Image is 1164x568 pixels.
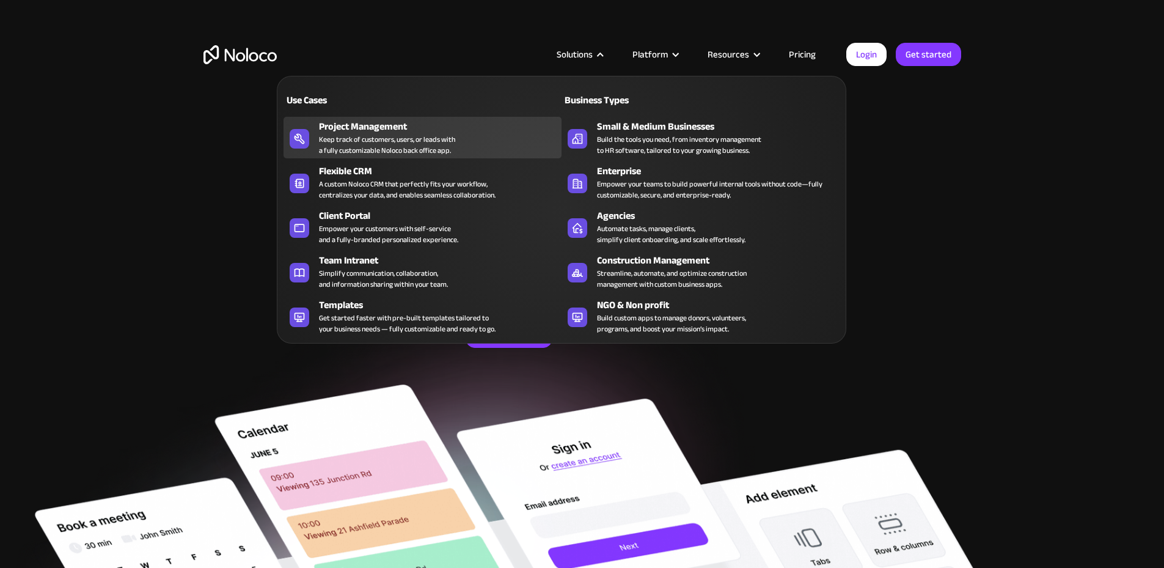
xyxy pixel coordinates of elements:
[277,59,846,344] nav: Solutions
[319,208,567,223] div: Client Portal
[597,164,845,179] div: Enterprise
[597,179,833,201] div: Empower your teams to build powerful internal tools without code—fully customizable, secure, and ...
[284,206,562,248] a: Client PortalEmpower your customers with self-serviceand a fully-branded personalized experience.
[692,46,774,62] div: Resources
[632,46,668,62] div: Platform
[319,164,567,179] div: Flexible CRM
[597,223,745,245] div: Automate tasks, manage clients, simplify client onboarding, and scale effortlessly.
[597,208,845,223] div: Agencies
[319,134,455,156] div: Keep track of customers, users, or leads with a fully customizable Noloco back office app.
[617,46,692,62] div: Platform
[284,117,562,158] a: Project ManagementKeep track of customers, users, or leads witha fully customizable Noloco back o...
[557,46,593,62] div: Solutions
[774,46,831,62] a: Pricing
[597,253,845,268] div: Construction Management
[597,312,746,334] div: Build custom apps to manage donors, volunteers, programs, and boost your mission’s impact.
[562,93,695,108] div: Business Types
[319,223,458,245] div: Empower your customers with self-service and a fully-branded personalized experience.
[319,298,567,312] div: Templates
[896,43,961,66] a: Get started
[846,43,887,66] a: Login
[597,298,845,312] div: NGO & Non profit
[597,134,761,156] div: Build the tools you need, from inventory management to HR software, tailored to your growing busi...
[562,206,840,248] a: AgenciesAutomate tasks, manage clients,simplify client onboarding, and scale effortlessly.
[319,253,567,268] div: Team Intranet
[203,45,277,64] a: home
[319,179,496,201] div: A custom Noloco CRM that perfectly fits your workflow, centralizes your data, and enables seamles...
[319,312,496,334] div: Get started faster with pre-built templates tailored to your business needs — fully customizable ...
[284,295,562,337] a: TemplatesGet started faster with pre-built templates tailored toyour business needs — fully custo...
[597,119,845,134] div: Small & Medium Businesses
[708,46,749,62] div: Resources
[319,268,448,290] div: Simplify communication, collaboration, and information sharing within your team.
[541,46,617,62] div: Solutions
[319,119,567,134] div: Project Management
[284,251,562,292] a: Team IntranetSimplify communication, collaboration,and information sharing within your team.
[284,86,562,114] a: Use Cases
[562,161,840,203] a: EnterpriseEmpower your teams to build powerful internal tools without code—fully customizable, se...
[597,268,747,290] div: Streamline, automate, and optimize construction management with custom business apps.
[562,86,840,114] a: Business Types
[203,126,961,224] h2: Business Apps for Teams
[284,161,562,203] a: Flexible CRMA custom Noloco CRM that perfectly fits your workflow,centralizes your data, and enab...
[562,295,840,337] a: NGO & Non profitBuild custom apps to manage donors, volunteers,programs, and boost your mission’s...
[562,117,840,158] a: Small & Medium BusinessesBuild the tools you need, from inventory managementto HR software, tailo...
[284,93,417,108] div: Use Cases
[562,251,840,292] a: Construction ManagementStreamline, automate, and optimize constructionmanagement with custom busi...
